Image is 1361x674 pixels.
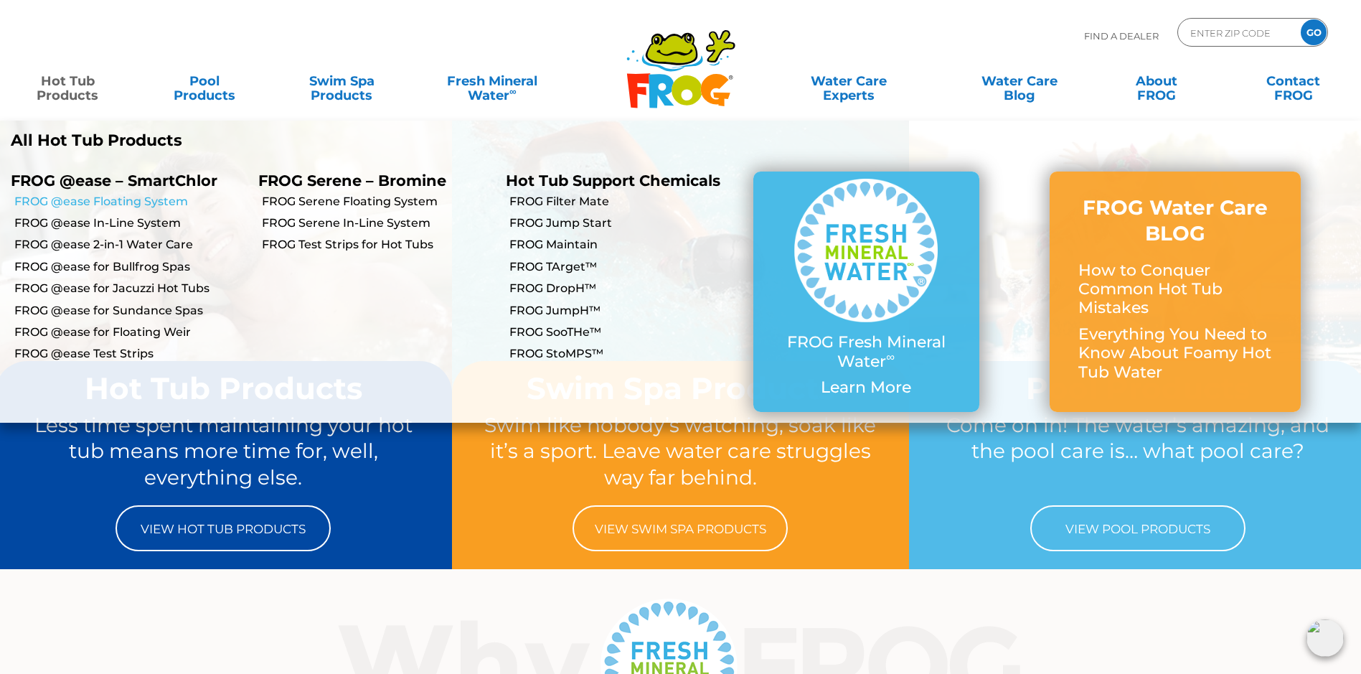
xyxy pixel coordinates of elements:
a: FROG Serene Floating System [262,194,495,210]
a: FROG Water Care BLOG How to Conquer Common Hot Tub Mistakes Everything You Need to Know About Foa... [1078,195,1272,389]
a: PoolProducts [151,67,258,95]
a: Hot Tub Support Chemicals [506,172,720,189]
p: FROG Serene – Bromine [258,172,484,189]
p: Swim like nobody’s watching, soak like it’s a sport. Leave water care struggles way far behind. [479,412,882,491]
input: Zip Code Form [1189,22,1286,43]
h3: FROG Water Care BLOG [1078,195,1272,247]
p: FROG @ease – SmartChlor [11,172,237,189]
a: View Swim Spa Products [573,505,788,551]
a: FROG @ease Floating System [14,194,248,210]
a: FROG DropH™ [509,281,743,296]
a: FROG Test Strips for Hot Tubs [262,237,495,253]
p: FROG Fresh Mineral Water [782,333,951,371]
p: Come on in! The water’s amazing, and the pool care is… what pool care? [936,412,1339,491]
a: All Hot Tub Products [11,131,670,150]
a: FROG Maintain [509,237,743,253]
a: FROG Jump Start [509,215,743,231]
a: Hot TubProducts [14,67,121,95]
a: FROG StoMPS™ [509,346,743,362]
a: AboutFROG [1103,67,1210,95]
a: FROG SooTHe™ [509,324,743,340]
a: Water CareExperts [763,67,936,95]
a: FROG TArget™ [509,259,743,275]
a: Swim SpaProducts [288,67,395,95]
p: Everything You Need to Know About Foamy Hot Tub Water [1078,325,1272,382]
p: Find A Dealer [1084,18,1159,54]
a: Fresh MineralWater∞ [425,67,559,95]
p: Learn More [782,378,951,397]
a: FROG Serene In-Line System [262,215,495,231]
a: FROG @ease 2-in-1 Water Care [14,237,248,253]
a: FROG Fresh Mineral Water∞ Learn More [782,179,951,404]
sup: ∞ [509,85,517,97]
a: View Pool Products [1030,505,1245,551]
input: GO [1301,19,1327,45]
a: Water CareBlog [966,67,1073,95]
a: FROG @ease for Floating Weir [14,324,248,340]
a: FROG @ease for Bullfrog Spas [14,259,248,275]
a: FROG Filter Mate [509,194,743,210]
a: FROG @ease In-Line System [14,215,248,231]
p: Less time spent maintaining your hot tub means more time for, well, everything else. [22,412,425,491]
img: openIcon [1306,619,1344,657]
a: FROG JumpH™ [509,303,743,319]
a: FROG @ease for Sundance Spas [14,303,248,319]
a: FROG @ease Test Strips [14,346,248,362]
a: ContactFROG [1240,67,1347,95]
a: FROG @ease for Jacuzzi Hot Tubs [14,281,248,296]
p: How to Conquer Common Hot Tub Mistakes [1078,261,1272,318]
a: View Hot Tub Products [116,505,331,551]
sup: ∞ [886,350,895,364]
